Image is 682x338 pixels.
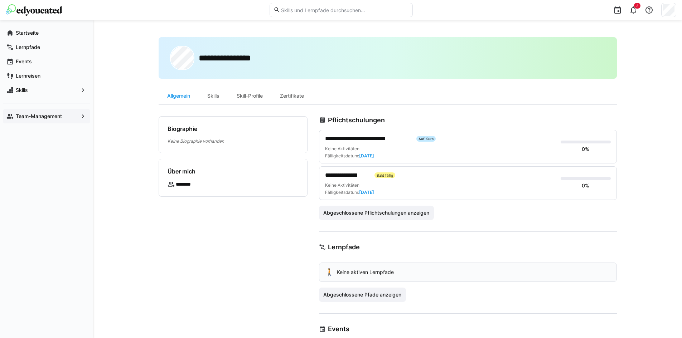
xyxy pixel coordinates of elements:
div: Allgemein [159,87,199,104]
p: Keine aktiven Lernpfade [337,269,394,276]
span: Abgeschlossene Pflichtschulungen anzeigen [322,209,430,216]
div: 🚶 [325,269,334,276]
div: Bald fällig [374,172,395,178]
div: Skills [199,87,228,104]
span: [DATE] [359,190,374,195]
button: Abgeschlossene Pfade anzeigen [319,288,406,302]
div: Fälligkeitsdatum: [325,190,374,195]
div: Zertifikate [271,87,313,104]
span: [DATE] [359,153,374,158]
span: Abgeschlossene Pfade anzeigen [322,291,402,298]
button: Abgeschlossene Pflichtschulungen anzeigen [319,206,434,220]
div: 0% [582,146,589,153]
h4: Über mich [168,168,195,175]
h4: Biographie [168,125,197,132]
p: Keine Biographie vorhanden [168,138,299,144]
span: Keine Aktivitäten [325,146,359,151]
div: Auf Kurs [416,136,436,142]
h3: Events [328,325,349,333]
div: Fälligkeitsdatum: [325,153,374,159]
input: Skills und Lernpfade durchsuchen… [280,7,408,13]
h3: Pflichtschulungen [328,116,385,124]
div: 0% [582,182,589,189]
span: 3 [636,4,638,8]
div: Skill-Profile [228,87,271,104]
h3: Lernpfade [328,243,360,251]
span: Keine Aktivitäten [325,182,359,188]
